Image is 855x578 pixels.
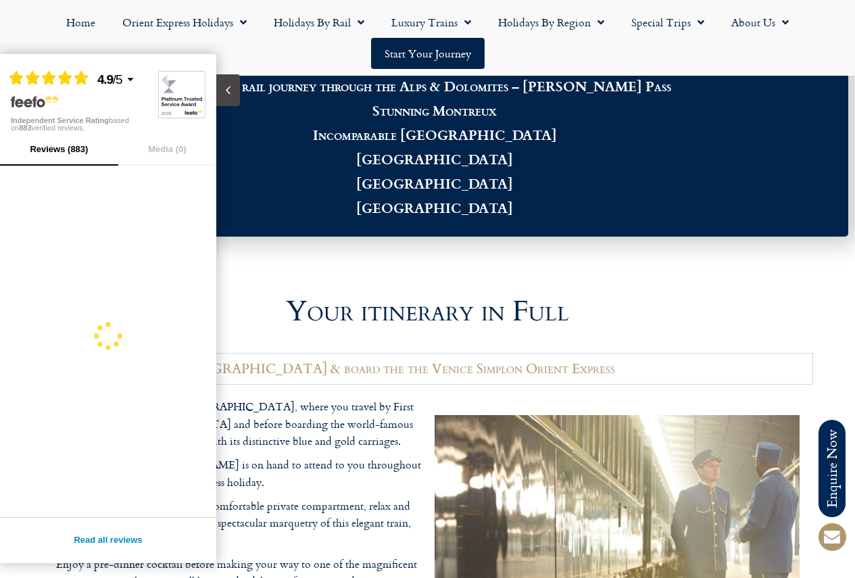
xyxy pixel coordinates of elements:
h2: Your itinerary in Full [43,297,813,326]
a: Luxury Trains [378,7,485,38]
p: Take the time to settle in to your comfortable private compartment, relax and admire the elaborat... [56,498,421,550]
a: Special Trips [618,7,718,38]
a: Holidays by Rail [260,7,378,38]
a: Orient Express Holidays [109,7,260,38]
p: Your own personal [PERSON_NAME] is on hand to attend to you throughout your Venice Simplon Orient... [56,456,421,491]
strong: [GEOGRAPHIC_DATA] [356,149,513,169]
strong: Scenic rail journey through the Alps & Dolomites – [PERSON_NAME] Pass [199,76,671,96]
summary: Day 1 - Travel to [GEOGRAPHIC_DATA] & board the the Venice Simplon Orient Express [43,353,813,385]
a: About Us [718,7,802,38]
strong: Incomparable [GEOGRAPHIC_DATA] [313,124,557,145]
h2: Day 1 - Travel to [GEOGRAPHIC_DATA] & board the the Venice Simplon Orient Express [66,360,615,377]
strong: [GEOGRAPHIC_DATA] [356,197,513,218]
nav: Menu [7,7,848,69]
strong: Stunning Montreux [372,100,497,120]
a: Start your Journey [371,38,485,69]
a: Holidays by Region [485,7,618,38]
p: Your adventure begins at [GEOGRAPHIC_DATA], where you travel by First Class rail to [GEOGRAPHIC_D... [56,398,421,450]
a: Home [53,7,109,38]
strong: [GEOGRAPHIC_DATA] [356,173,513,193]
